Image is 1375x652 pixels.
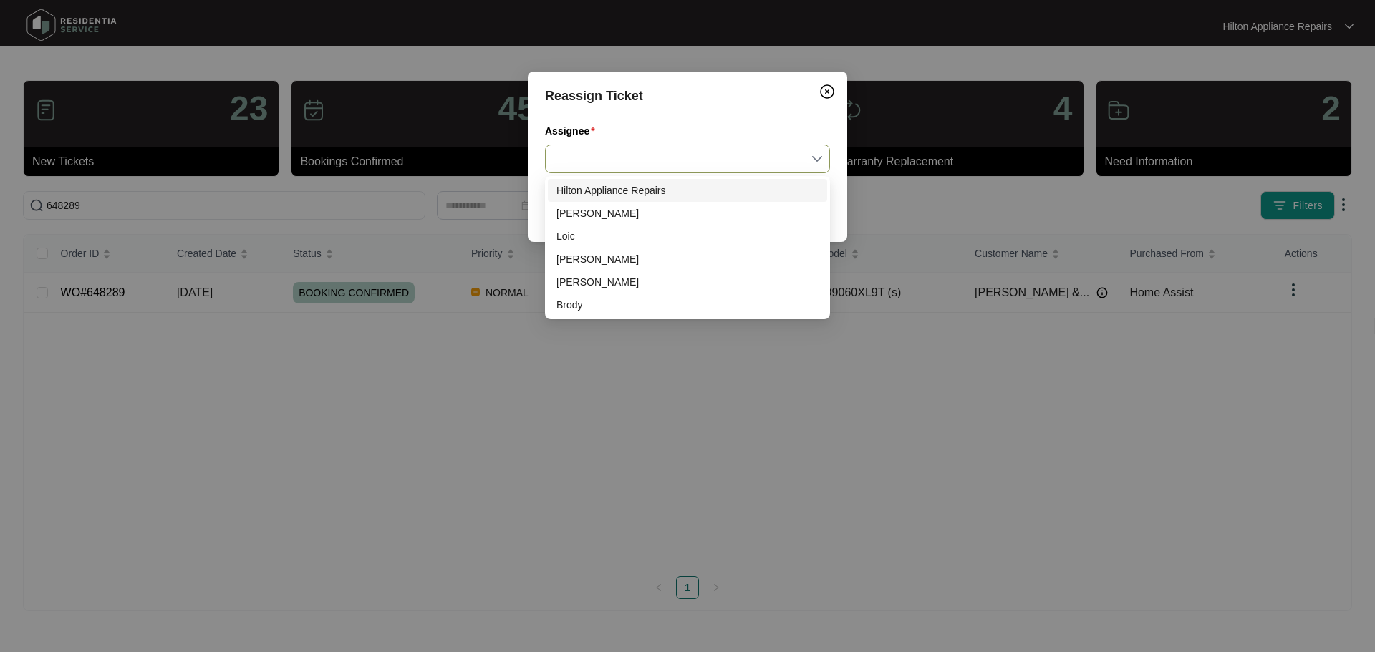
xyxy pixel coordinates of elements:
[545,124,601,138] label: Assignee
[816,80,839,103] button: Close
[545,86,830,106] div: Reassign Ticket
[556,274,819,290] div: [PERSON_NAME]
[554,145,821,172] input: Assignee
[548,271,827,293] div: Evan
[548,293,827,316] div: Brody
[556,205,819,221] div: [PERSON_NAME]
[819,83,836,100] img: closeCircle
[556,251,819,267] div: [PERSON_NAME]
[548,202,827,225] div: Dean
[548,248,827,271] div: Joel
[548,225,827,248] div: Loic
[556,297,819,313] div: Brody
[548,179,827,202] div: Hilton Appliance Repairs
[556,228,819,244] div: Loic
[556,183,819,198] div: Hilton Appliance Repairs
